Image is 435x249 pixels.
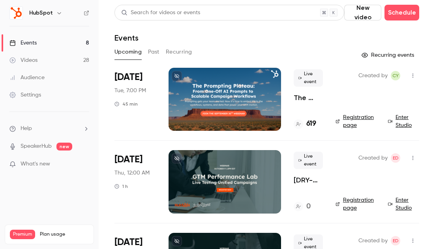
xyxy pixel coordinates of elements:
a: Registration page [336,113,379,129]
button: Upcoming [114,46,142,58]
span: Plan usage [40,231,89,238]
span: Elika Dizechi [391,153,400,163]
div: Search for videos or events [121,9,200,17]
span: CY [392,71,399,80]
a: The Prompting Plateau: From One-Off AI Prompts to Scalable Campaign Workflows [294,93,323,102]
span: ED [393,236,399,245]
h1: Events [114,33,139,43]
h4: 619 [306,119,316,129]
div: Events [9,39,37,47]
span: What's new [21,160,50,168]
h6: HubSpot [29,9,53,17]
span: Help [21,124,32,133]
span: Elika Dizechi [391,236,400,245]
span: Thu, 12:00 AM [114,169,150,177]
span: Celine Yung [391,71,400,80]
div: Settings [9,91,41,99]
span: [DATE] [114,71,142,84]
span: ED [393,153,399,163]
div: Videos [9,56,37,64]
div: Sep 30 Tue, 1:00 PM (America/New York) [114,68,156,131]
span: Created by [358,153,388,163]
a: 0 [294,201,311,212]
a: SpeakerHub [21,142,52,151]
button: New video [344,5,381,20]
div: 1 h [114,183,128,190]
span: [DATE] [114,236,142,249]
iframe: Noticeable Trigger [80,161,89,168]
div: Oct 1 Wed, 3:00 PM (America/Los Angeles) [114,150,156,213]
a: Registration page [336,196,379,212]
span: Tue, 7:00 PM [114,87,146,95]
button: Recurring events [358,49,419,61]
button: Past [148,46,159,58]
button: Recurring [166,46,192,58]
a: [DRY-RUN] GTM Performance Lab: Live Testing Unified Campaigns [294,175,323,185]
h4: 0 [306,201,311,212]
div: 45 min [114,101,138,107]
a: Enter Studio [388,113,419,129]
div: Audience [9,74,45,82]
span: Premium [10,230,35,239]
span: new [56,143,72,151]
li: help-dropdown-opener [9,124,89,133]
span: Created by [358,236,388,245]
span: Created by [358,71,388,80]
a: 619 [294,119,316,129]
span: [DATE] [114,153,142,166]
a: Enter Studio [388,196,419,212]
img: HubSpot [10,7,22,19]
span: Live event [294,152,323,169]
button: Schedule [384,5,419,20]
span: Live event [294,69,323,87]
